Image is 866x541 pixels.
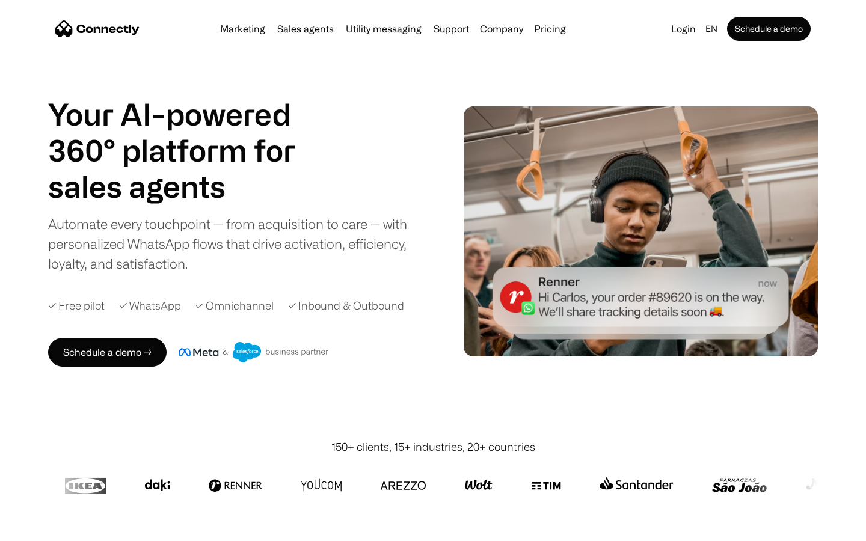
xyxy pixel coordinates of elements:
[12,519,72,537] aside: Language selected: English
[48,168,325,204] div: 1 of 4
[429,24,474,34] a: Support
[215,24,270,34] a: Marketing
[701,20,725,37] div: en
[288,298,404,314] div: ✓ Inbound & Outbound
[341,24,426,34] a: Utility messaging
[480,20,523,37] div: Company
[727,17,811,41] a: Schedule a demo
[272,24,339,34] a: Sales agents
[24,520,72,537] ul: Language list
[48,338,167,367] a: Schedule a demo →
[476,20,527,37] div: Company
[119,298,181,314] div: ✓ WhatsApp
[666,20,701,37] a: Login
[331,439,535,455] div: 150+ clients, 15+ industries, 20+ countries
[529,24,571,34] a: Pricing
[48,298,105,314] div: ✓ Free pilot
[48,96,325,168] h1: Your AI-powered 360° platform for
[55,20,140,38] a: home
[179,342,329,362] img: Meta and Salesforce business partner badge.
[48,168,325,204] h1: sales agents
[48,168,325,204] div: carousel
[48,214,427,274] div: Automate every touchpoint — from acquisition to care — with personalized WhatsApp flows that driv...
[705,20,717,37] div: en
[195,298,274,314] div: ✓ Omnichannel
